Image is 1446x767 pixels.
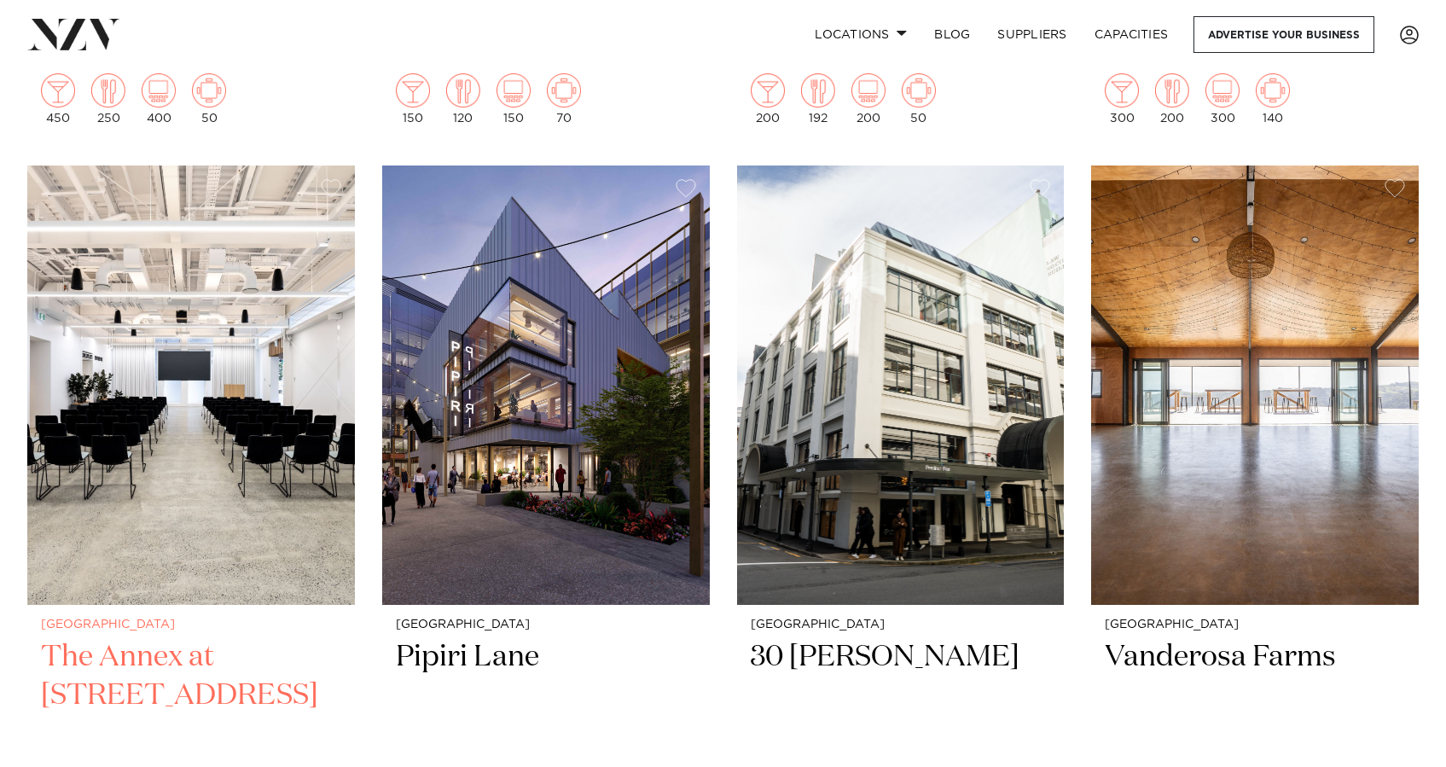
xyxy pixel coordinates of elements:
[1205,73,1240,107] img: theatre.png
[446,73,480,125] div: 120
[851,73,886,125] div: 200
[396,73,430,125] div: 150
[396,619,696,631] small: [GEOGRAPHIC_DATA]
[1193,16,1374,53] a: Advertise your business
[1155,73,1189,107] img: dining.png
[27,19,120,49] img: nzv-logo.png
[142,73,176,125] div: 400
[751,73,785,107] img: cocktail.png
[1105,73,1139,107] img: cocktail.png
[41,619,341,631] small: [GEOGRAPHIC_DATA]
[902,73,936,125] div: 50
[547,73,581,125] div: 70
[192,73,226,107] img: meeting.png
[1205,73,1240,125] div: 300
[1155,73,1189,125] div: 200
[1256,73,1290,107] img: meeting.png
[497,73,531,125] div: 150
[446,73,480,107] img: dining.png
[1081,16,1182,53] a: Capacities
[41,73,75,125] div: 450
[1105,73,1139,125] div: 300
[142,73,176,107] img: theatre.png
[851,73,886,107] img: theatre.png
[41,73,75,107] img: cocktail.png
[801,73,835,107] img: dining.png
[91,73,125,107] img: dining.png
[751,638,1051,753] h2: 30 [PERSON_NAME]
[41,638,341,753] h2: The Annex at [STREET_ADDRESS]
[91,73,125,125] div: 250
[396,73,430,107] img: cocktail.png
[984,16,1080,53] a: SUPPLIERS
[902,73,936,107] img: meeting.png
[1256,73,1290,125] div: 140
[396,638,696,753] h2: Pipiri Lane
[751,619,1051,631] small: [GEOGRAPHIC_DATA]
[497,73,531,107] img: theatre.png
[801,73,835,125] div: 192
[1105,638,1405,753] h2: Vanderosa Farms
[547,73,581,107] img: meeting.png
[192,73,226,125] div: 50
[801,16,920,53] a: Locations
[751,73,785,125] div: 200
[1105,619,1405,631] small: [GEOGRAPHIC_DATA]
[920,16,984,53] a: BLOG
